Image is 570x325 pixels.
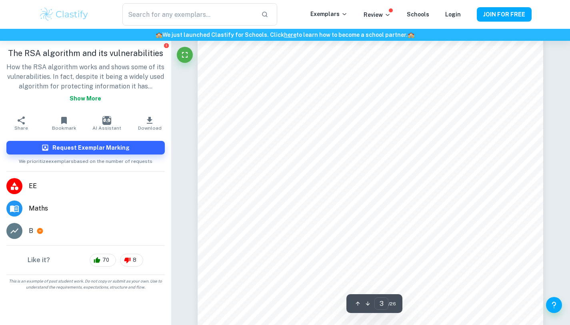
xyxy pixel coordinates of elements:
button: JOIN FOR FREE [477,7,532,22]
span: 🏫 [408,32,414,38]
h6: We just launched Clastify for Schools. Click to learn how to become a school partner. [2,30,568,39]
span: Download [138,125,162,131]
span: This is an example of past student work. Do not copy or submit as your own. Use to understand the... [3,278,168,290]
span: 70 [98,256,114,264]
button: Fullscreen [177,47,193,63]
a: Schools [407,11,429,18]
input: Search for any exemplars... [122,3,254,26]
button: Request Exemplar Marking [6,141,165,154]
img: AI Assistant [102,116,111,125]
span: Bookmark [52,125,76,131]
a: Login [445,11,461,18]
img: Clastify logo [39,6,90,22]
p: Exemplars [310,10,348,18]
p: How the RSA algorithm works and shows some of its vulnerabilities. In fact, despite it being a wi... [6,62,165,106]
span: 🏫 [156,32,162,38]
span: AI Assistant [92,125,121,131]
button: AI Assistant [86,112,128,134]
p: Review [364,10,391,19]
h6: Request Exemplar Marking [52,143,130,152]
div: 70 [90,254,116,267]
button: Show more [66,91,104,106]
button: Help and Feedback [546,297,562,313]
span: 8 [128,256,141,264]
button: Download [128,112,171,134]
button: Report issue [164,42,170,48]
a: here [284,32,296,38]
span: Share [14,125,28,131]
p: B [29,226,33,236]
span: Maths [29,204,165,213]
span: EE [29,181,165,191]
div: 8 [120,254,143,267]
button: Bookmark [43,112,86,134]
h6: Like it? [28,255,50,265]
h1: The RSA algorithm and its vulnerabilities [6,47,165,59]
span: / 26 [388,300,396,307]
span: We prioritize exemplars based on the number of requests [19,154,152,165]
